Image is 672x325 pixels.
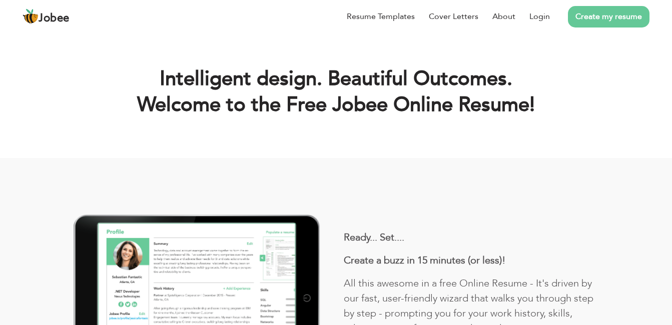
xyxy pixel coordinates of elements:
[23,8,70,24] a: Jobee
[39,13,70,24] span: Jobee
[492,10,515,22] a: About
[529,10,550,22] a: Login
[23,8,39,24] img: jobee.io
[344,253,505,267] b: Create a buzz in 15 minutes (or less)!
[347,10,415,22] a: Resume Templates
[24,66,648,118] h1: Intelligent design. Beautiful Outcomes. Welcome to the Free Jobee Online Resume!
[429,10,478,22] a: Cover Letters
[568,6,649,27] a: Create my resume
[344,230,404,244] b: Ready... Set....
